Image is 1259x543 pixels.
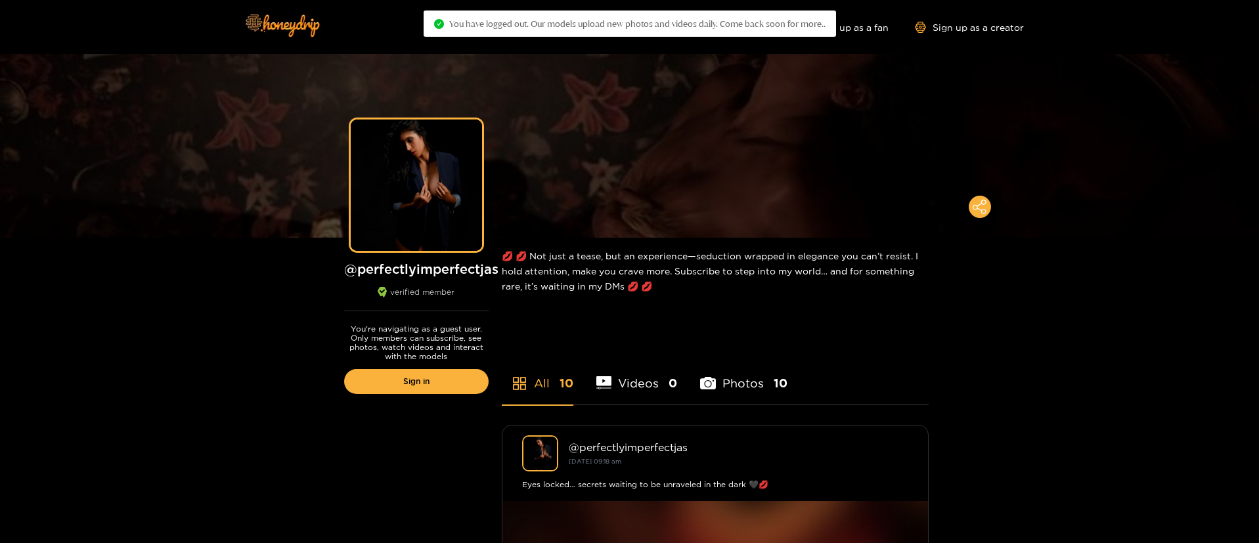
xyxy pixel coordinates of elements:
[344,324,489,361] p: You're navigating as a guest user. Only members can subscribe, see photos, watch videos and inter...
[344,369,489,394] a: Sign in
[560,375,573,391] span: 10
[915,22,1024,33] a: Sign up as a creator
[799,22,889,33] a: Sign up as a fan
[502,345,573,404] li: All
[449,18,826,29] span: You have logged out. Our models upload new photos and videos daily. Come back soon for more..
[502,238,929,304] div: 💋 💋 Not just a tease, but an experience—seduction wrapped in elegance you can’t resist. I hold at...
[344,261,489,277] h1: @ perfectlyimperfectjas
[569,458,621,465] small: [DATE] 09:18 am
[700,345,787,404] li: Photos
[569,441,908,453] div: @ perfectlyimperfectjas
[669,375,677,391] span: 0
[512,376,527,391] span: appstore
[344,287,489,311] div: verified member
[522,435,558,471] img: perfectlyimperfectjas
[774,375,787,391] span: 10
[596,345,678,404] li: Videos
[434,19,444,29] span: check-circle
[522,478,908,491] div: Eyes locked… secrets waiting to be unraveled in the dark 🖤💋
